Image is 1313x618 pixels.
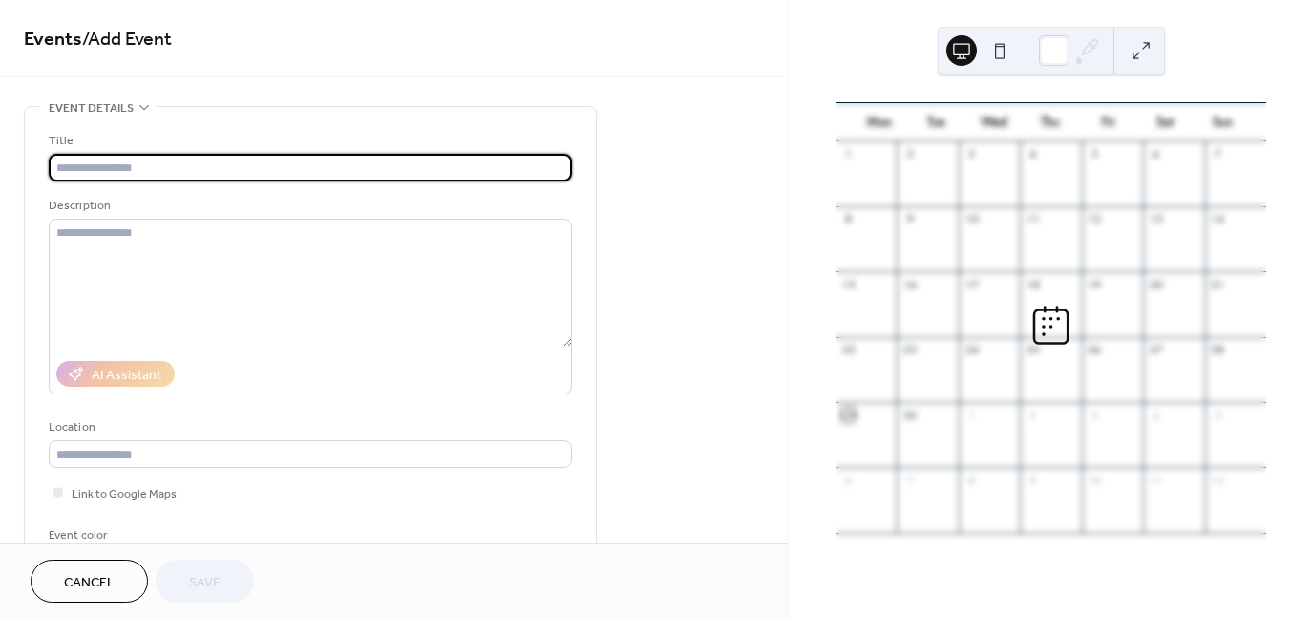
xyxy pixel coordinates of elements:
div: 18 [1026,277,1040,291]
div: 19 [1088,277,1102,291]
div: 1 [964,408,979,422]
div: 22 [841,343,856,357]
a: Events [24,21,82,58]
div: 17 [964,277,979,291]
div: 14 [1211,212,1225,226]
div: Sat [1136,103,1194,141]
div: 23 [902,343,917,357]
div: 30 [902,408,917,422]
div: 9 [1026,473,1040,487]
div: 5 [1211,408,1225,422]
div: 3 [1088,408,1102,422]
div: 1 [841,147,856,161]
span: Event details [49,98,134,118]
div: 15 [841,277,856,291]
div: Sun [1194,103,1251,141]
div: 16 [902,277,917,291]
div: 28 [1211,343,1225,357]
div: 11 [1026,212,1040,226]
div: 6 [1149,147,1163,161]
div: 2 [1026,408,1040,422]
div: 12 [1088,212,1102,226]
div: Mon [851,103,908,141]
button: Cancel [31,560,148,603]
div: 2 [902,147,917,161]
div: Location [49,417,568,437]
div: 27 [1149,343,1163,357]
div: 20 [1149,277,1163,291]
div: 10 [964,212,979,226]
div: 21 [1211,277,1225,291]
div: 12 [1211,473,1225,487]
span: Link to Google Maps [72,484,177,504]
span: Cancel [64,573,115,593]
div: 26 [1088,343,1102,357]
div: 29 [841,408,856,422]
div: 9 [902,212,917,226]
div: Tue [908,103,965,141]
div: Description [49,196,568,216]
div: 7 [902,473,917,487]
div: Fri [1079,103,1136,141]
div: 13 [1149,212,1163,226]
div: 3 [964,147,979,161]
div: Wed [965,103,1023,141]
div: 10 [1088,473,1102,487]
div: 5 [1088,147,1102,161]
div: 7 [1211,147,1225,161]
div: Thu [1023,103,1080,141]
div: 25 [1026,343,1040,357]
div: 6 [841,473,856,487]
div: 11 [1149,473,1163,487]
div: 4 [1026,147,1040,161]
span: / Add Event [82,21,172,58]
div: 8 [841,212,856,226]
div: 4 [1149,408,1163,422]
div: Event color [49,525,192,545]
div: Title [49,131,568,151]
div: 8 [964,473,979,487]
div: 24 [964,343,979,357]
